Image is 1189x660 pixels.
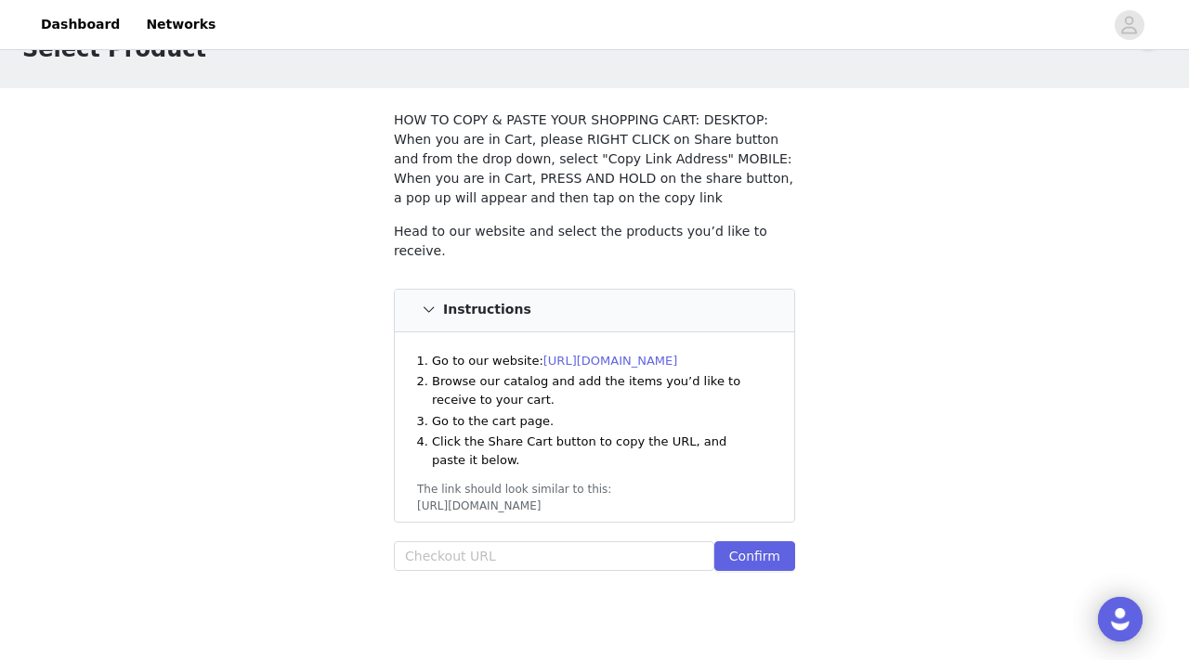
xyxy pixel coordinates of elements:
button: Confirm [714,541,795,571]
li: Click the Share Cart button to copy the URL, and paste it below. [432,433,763,469]
p: HOW TO COPY & PASTE YOUR SHOPPING CART: DESKTOP: When you are in Cart, please RIGHT CLICK on Shar... [394,110,795,208]
div: The link should look similar to this: [417,481,772,498]
div: Open Intercom Messenger [1098,597,1143,641]
li: Go to our website: [432,352,763,370]
li: Go to the cart page. [432,412,763,431]
a: [URL][DOMAIN_NAME] [543,354,678,368]
h4: Instructions [443,303,531,317]
p: Head to our website and select the products you’d like to receive. [394,222,795,261]
div: avatar [1120,10,1138,40]
input: Checkout URL [394,541,714,571]
div: [URL][DOMAIN_NAME] [417,498,772,514]
li: Browse our catalog and add the items you’d like to receive to your cart. [432,372,763,408]
a: Dashboard [30,4,131,45]
a: Networks [135,4,227,45]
